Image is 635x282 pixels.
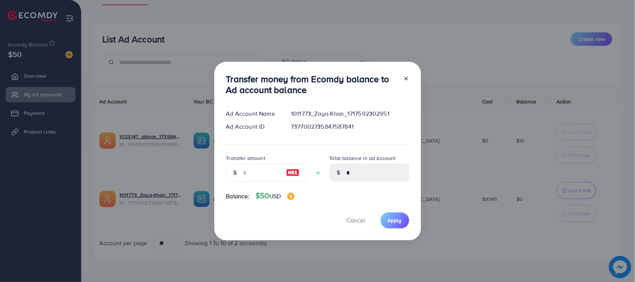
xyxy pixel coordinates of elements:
[388,217,402,224] span: Apply
[337,212,375,228] button: Cancel
[226,192,250,201] span: Balance:
[226,154,265,162] label: Transfer amount
[226,74,397,95] h3: Transfer money from Ecomdy balance to Ad account balance
[269,192,281,200] span: USD
[286,168,299,177] img: image
[256,191,295,201] h4: $50
[285,109,415,118] div: 1011773_Zaya-Khan_1717592302951
[285,122,415,131] div: 7377002735847587841
[220,122,285,131] div: Ad Account ID
[347,216,365,224] span: Cancel
[381,212,409,228] button: Apply
[220,109,285,118] div: Ad Account Name
[330,154,396,162] label: Total balance in ad account
[287,193,295,200] img: image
